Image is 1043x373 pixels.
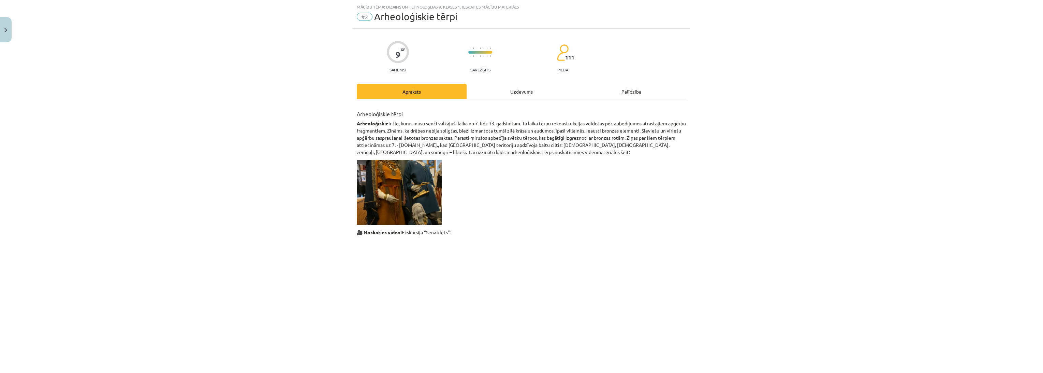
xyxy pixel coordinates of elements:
[473,47,474,49] img: icon-short-line-57e1e144782c952c97e751825c79c345078a6d821885a25fce030b3d8c18986b.svg
[467,84,576,99] div: Uzdevums
[357,120,388,126] strong: Arheoloģiskie
[401,47,405,51] span: XP
[557,44,569,61] img: students-c634bb4e5e11cddfef0936a35e636f08e4e9abd3cc4e673bd6f9a4125e45ecb1.svg
[565,54,574,60] span: 111
[480,55,481,57] img: icon-short-line-57e1e144782c952c97e751825c79c345078a6d821885a25fce030b3d8c18986b.svg
[357,13,372,21] span: #2
[483,55,484,57] img: icon-short-line-57e1e144782c952c97e751825c79c345078a6d821885a25fce030b3d8c18986b.svg
[396,50,400,59] div: 9
[374,11,457,22] span: Arheoloģiskie tērpi
[490,55,491,57] img: icon-short-line-57e1e144782c952c97e751825c79c345078a6d821885a25fce030b3d8c18986b.svg
[576,84,686,99] div: Palīdzība
[4,28,7,32] img: icon-close-lesson-0947bae3869378f0d4975bcd49f059093ad1ed9edebbc8119c70593378902aed.svg
[357,84,467,99] div: Apraksts
[387,67,409,72] p: Saņemsi
[357,4,686,9] div: Mācību tēma: Dizains un tehnoloģijas 9. klases 1. ieskaites mācību materiāls
[480,47,481,49] img: icon-short-line-57e1e144782c952c97e751825c79c345078a6d821885a25fce030b3d8c18986b.svg
[483,47,484,49] img: icon-short-line-57e1e144782c952c97e751825c79c345078a6d821885a25fce030b3d8c18986b.svg
[357,106,686,118] h3: Arheoloģiskie tērpi
[557,67,568,72] p: pilda
[357,229,402,235] strong: 🎥 Noskaties video!
[357,229,686,236] p: Ekskursija “Senā klēts”:
[357,120,686,156] p: ir tie, kurus mūsu senči valkājuši laikā no 7. līdz 13. gadsimtam. Tā laika tērpu rekonstrukcijas...
[487,55,487,57] img: icon-short-line-57e1e144782c952c97e751825c79c345078a6d821885a25fce030b3d8c18986b.svg
[490,47,491,49] img: icon-short-line-57e1e144782c952c97e751825c79c345078a6d821885a25fce030b3d8c18986b.svg
[473,55,474,57] img: icon-short-line-57e1e144782c952c97e751825c79c345078a6d821885a25fce030b3d8c18986b.svg
[357,160,442,225] img: AD_4nXdAQRsjhWE-dPuPjv4yQoKCxIqRQbKoHHK4E47QOximMGLeGpi_NuB453g0M7HCy5h1Qd2Lv8HSXS30xECO4XocjjhvZ...
[487,47,487,49] img: icon-short-line-57e1e144782c952c97e751825c79c345078a6d821885a25fce030b3d8c18986b.svg
[470,67,490,72] p: Sarežģīts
